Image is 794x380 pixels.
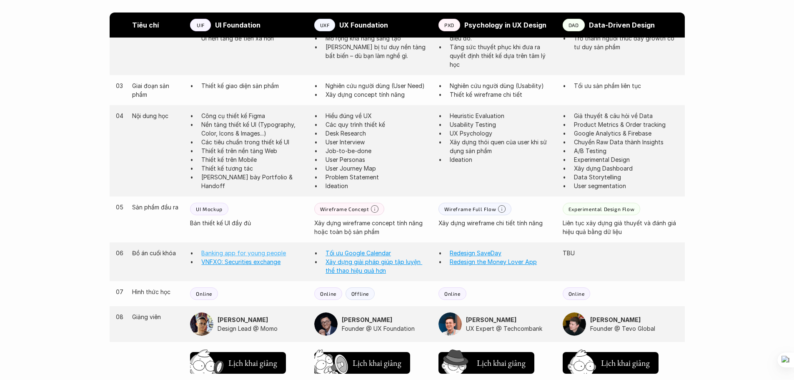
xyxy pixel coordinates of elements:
p: Chuyển Raw Data thành Insights [574,138,679,146]
a: VNFXO: Securities exchange [201,258,281,265]
p: Online [444,291,461,297]
p: Online [196,291,212,297]
p: Trở thành người thúc đẩy growth có tư duy sản phẩm [574,34,679,51]
p: Thiết kế giao diện sản phẩm [201,81,306,90]
h5: Lịch khai giảng [600,357,650,369]
p: 03 [116,81,124,90]
p: Hiểu đúng về UX [326,111,430,120]
p: Heuristic Evaluation [450,111,554,120]
p: Product Metrics & Order tracking [574,120,679,129]
p: Design Lead @ Momo [218,324,306,333]
p: Tối ưu sản phẩm liên tục [574,81,679,90]
p: Giảng viên [132,312,182,321]
a: Redesign the Money Lover App [450,258,537,265]
p: Usability Testing [450,120,554,129]
p: User Personas [326,155,430,164]
p: Thiết kế trên Mobile [201,155,306,164]
a: Lịch khai giảng [438,349,534,374]
p: Thiết kế wireframe chi tiết [450,90,554,99]
p: Xây dựng concept tính năng [326,90,430,99]
p: 08 [116,312,124,321]
a: Lịch khai giảng [314,349,410,374]
p: Xây dựng wireframe chi tiết tính năng [438,219,554,227]
h5: Lịch khai giảng [476,357,526,369]
p: Thiết kế trên nền tảng Web [201,146,306,155]
button: Lịch khai giảng [314,352,410,374]
p: Các tiêu chuẩn trong thiết kế UI [201,138,306,146]
p: Founder @ Tevo Global [590,324,679,333]
strong: UX Foundation [339,21,388,29]
a: Xây dựng giải pháp giúp tập luyện thể thao hiệu quả hơn [326,258,422,274]
p: Công cụ thiết kế Figma [201,111,306,120]
p: Thiết kế tương tác [201,164,306,173]
p: 06 [116,249,124,257]
p: Ideation [326,181,430,190]
p: Hình thức học [132,287,182,296]
p: Nghiên cứu người dùng (User Need) [326,81,430,90]
p: Wireframe Concept [320,206,369,212]
button: Lịch khai giảng [563,352,659,374]
p: Nghiên cứu người dùng (Usability) [450,81,554,90]
strong: UI Foundation [215,21,260,29]
p: Sản phẩm đầu ra [132,203,182,211]
p: PXD [444,22,454,28]
p: User Interview [326,138,430,146]
strong: Data-Driven Design [589,21,655,29]
a: Tối ưu Google Calendar [326,249,391,257]
h5: Lịch khai giảng [352,357,402,369]
p: UX Expert @ Techcombank [466,324,554,333]
p: User segmentation [574,181,679,190]
p: A/B Testing [574,146,679,155]
p: Wireframe Full Flow [444,206,496,212]
p: DAD [569,22,579,28]
strong: Tiêu chí [132,21,159,29]
p: Job-to-be-done [326,146,430,155]
p: Đồ án cuối khóa [132,249,182,257]
button: Lịch khai giảng [438,352,534,374]
p: Google Analytics & Firebase [574,129,679,138]
p: Desk Research [326,129,430,138]
p: Problem Statement [326,173,430,181]
p: Xây dựng thói quen của user khi sử dụng sản phẩm [450,138,554,155]
strong: [PERSON_NAME] [218,316,268,323]
p: UX Psychology [450,129,554,138]
p: Offline [351,291,369,297]
a: Banking app for young people [201,249,286,257]
p: Experimental Design [574,155,679,164]
p: Mở rộng khả năng sáng tạo [326,34,430,43]
p: Experimental Design Flow [569,206,634,212]
p: Data Storytelling [574,173,679,181]
a: Lịch khai giảng [190,349,286,374]
p: [PERSON_NAME] bày Portfolio & Handoff [201,173,306,190]
strong: [PERSON_NAME] [342,316,392,323]
strong: [PERSON_NAME] [466,316,516,323]
p: Online [569,291,585,297]
p: Nền tảng thiết kế UI (Typography, Color, Icons & Images...) [201,120,306,138]
p: TBU [563,249,679,257]
p: User Journey Map [326,164,430,173]
strong: [PERSON_NAME] [590,316,641,323]
p: Xây dựng Dashboard [574,164,679,173]
p: Các quy trình thiết kế [326,120,430,129]
p: Nội dung học [132,111,182,120]
p: Xây dựng wireframe concept tính năng hoặc toàn bộ sản phẩm [314,219,430,236]
p: Ideation [450,155,554,164]
p: 07 [116,287,124,296]
p: Tăng sức thuyết phục khi đưa ra quyết định thiết kế dựa trên tâm lý học [450,43,554,69]
p: Liên tục xây dựng giả thuyết và đánh giá hiệu quả bằng dữ liệu [563,219,679,236]
p: UXF [320,22,330,28]
p: UIF [197,22,205,28]
a: Lịch khai giảng [563,349,659,374]
p: Founder @ UX Foundation [342,324,430,333]
p: Giai đoạn sản phẩm [132,81,182,99]
strong: Psychology in UX Design [464,21,546,29]
h5: Lịch khai giảng [228,357,278,369]
p: [PERSON_NAME] bị tư duy nền tảng bất biến – dù bạn làm nghề gì. [326,43,430,60]
p: 05 [116,203,124,211]
p: Bản thiết kế UI đầy đủ [190,219,306,227]
p: Online [320,291,336,297]
p: Giả thuyết & câu hỏi về Data [574,111,679,120]
button: Lịch khai giảng [190,352,286,374]
p: UI Mockup [196,206,222,212]
p: 04 [116,111,124,120]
